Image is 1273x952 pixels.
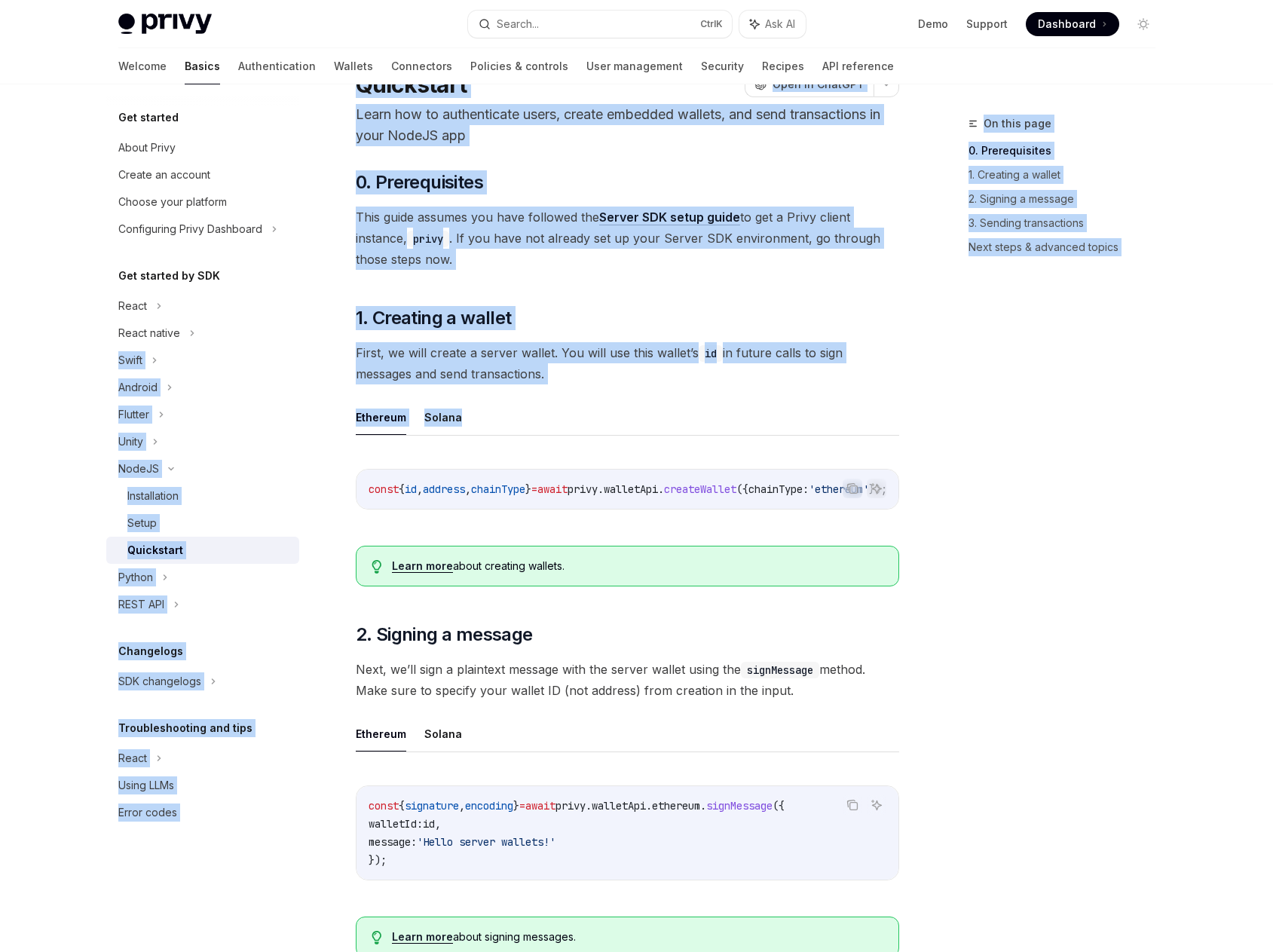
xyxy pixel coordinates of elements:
span: On this page [984,115,1051,133]
a: Recipes [762,48,804,84]
span: id [405,482,417,496]
span: First, we will create a server wallet. You will use this wallet’s in future calls to sign message... [356,342,899,384]
button: Solana [424,716,462,751]
a: 1. Creating a wallet [969,163,1167,187]
span: ({ [736,482,748,496]
span: } [525,482,531,496]
span: walletApi [604,482,658,496]
button: Open in ChatGPT [745,72,874,97]
span: }); [369,853,387,867]
button: Copy the contents from the code block [843,795,862,815]
span: 1. Creating a wallet [356,306,512,330]
span: Ctrl K [700,18,723,30]
span: }); [869,482,887,496]
img: light logo [118,14,212,35]
div: Python [118,568,153,586]
a: Next steps & advanced topics [969,235,1167,259]
span: { [399,482,405,496]
span: createWallet [664,482,736,496]
span: privy [568,482,598,496]
span: . [700,799,706,813]
h5: Get started [118,109,179,127]
button: Toggle dark mode [1131,12,1155,36]
a: Installation [106,482,299,510]
span: Ask AI [765,17,795,32]
span: = [531,482,537,496]
h5: Troubleshooting and tips [118,719,252,737]
a: Connectors [391,48,452,84]
div: Swift [118,351,142,369]
span: const [369,799,399,813]
h5: Changelogs [118,642,183,660]
div: React [118,297,147,315]
code: id [699,345,723,362]
div: Flutter [118,406,149,424]
span: chainType [471,482,525,496]
span: = [519,799,525,813]
h1: Quickstart [356,71,467,98]
span: , [459,799,465,813]
span: id [423,817,435,831]
a: Security [701,48,744,84]
span: message: [369,835,417,849]
span: , [465,482,471,496]
div: React native [118,324,180,342]
a: Support [966,17,1008,32]
div: Configuring Privy Dashboard [118,220,262,238]
div: NodeJS [118,460,159,478]
div: Error codes [118,804,177,822]
span: await [525,799,555,813]
div: Choose your platform [118,193,227,211]
span: This guide assumes you have followed the to get a Privy client instance, . If you have not alread... [356,207,899,270]
span: . [586,799,592,813]
code: signMessage [741,662,819,678]
a: Quickstart [106,537,299,564]
span: Next, we’ll sign a plaintext message with the server wallet using the method. Make sure to specif... [356,659,899,701]
span: Open in ChatGPT [773,77,864,92]
div: React [118,749,147,767]
span: walletApi [592,799,646,813]
div: about creating wallets. [392,559,883,574]
button: Search...CtrlK [468,11,732,38]
span: , [435,817,441,831]
a: About Privy [106,134,299,161]
span: signature [405,799,459,813]
span: walletId: [369,817,423,831]
button: Ethereum [356,716,406,751]
a: Using LLMs [106,772,299,799]
a: Dashboard [1026,12,1119,36]
span: 'Hello server wallets!' [417,835,555,849]
span: ({ [773,799,785,813]
a: API reference [822,48,894,84]
span: await [537,482,568,496]
div: REST API [118,595,164,614]
span: 0. Prerequisites [356,170,483,194]
a: Demo [918,17,948,32]
button: Ask AI [867,479,886,498]
a: User management [586,48,683,84]
span: 'ethereum' [809,482,869,496]
div: Using LLMs [118,776,174,794]
span: { [399,799,405,813]
button: Solana [424,399,462,435]
div: Setup [127,514,157,532]
span: address [423,482,465,496]
a: Error codes [106,799,299,826]
a: 3. Sending transactions [969,211,1167,235]
span: Dashboard [1038,17,1096,32]
a: Wallets [334,48,373,84]
a: 2. Signing a message [969,187,1167,211]
svg: Tip [372,560,382,574]
a: Basics [185,48,220,84]
p: Learn how to authenticate users, create embedded wallets, and send transactions in your NodeJS app [356,104,899,146]
div: about signing messages. [392,929,883,944]
div: Search... [497,15,539,33]
span: signMessage [706,799,773,813]
a: Welcome [118,48,167,84]
a: Policies & controls [470,48,568,84]
a: Setup [106,510,299,537]
a: Server SDK setup guide [599,210,740,225]
button: Copy the contents from the code block [843,479,862,498]
svg: Tip [372,931,382,944]
div: SDK changelogs [118,672,201,690]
